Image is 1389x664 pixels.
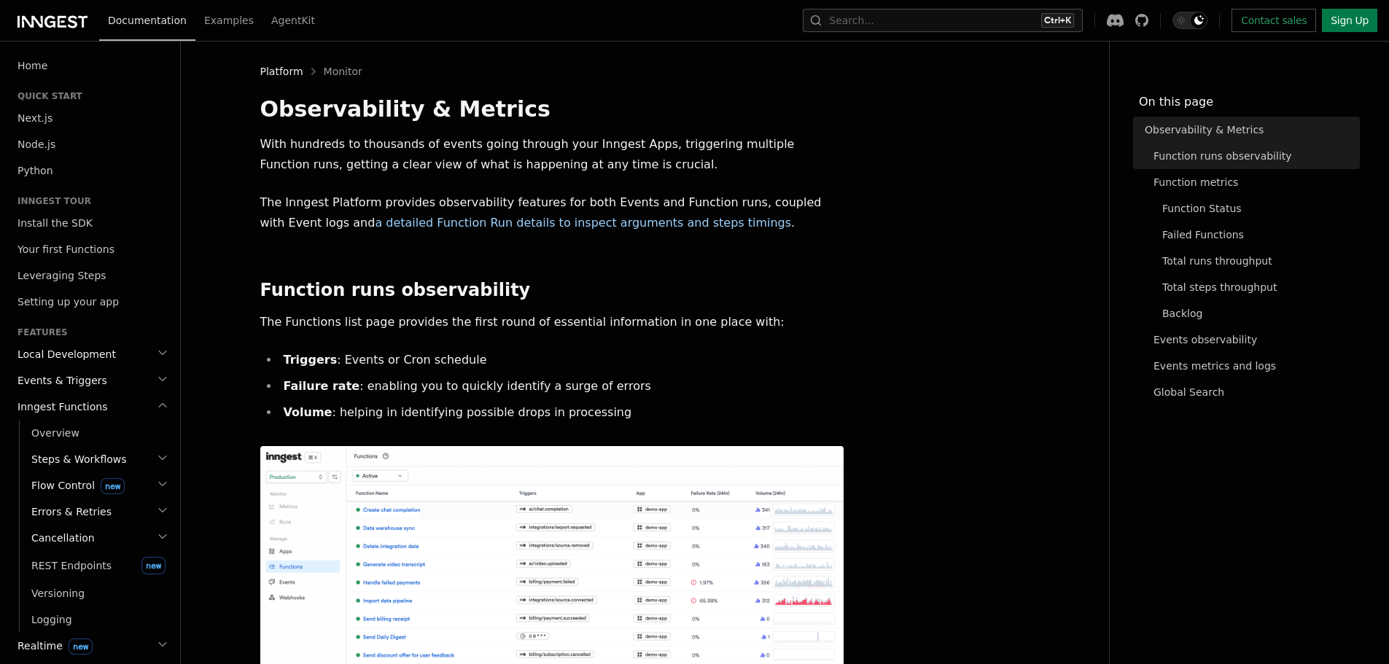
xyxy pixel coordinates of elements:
a: Total steps throughput [1156,274,1360,300]
a: Next.js [12,105,171,131]
span: Events & Triggers [12,373,107,388]
span: Overview [31,427,79,439]
span: new [101,478,125,494]
a: Observability & Metrics [1139,117,1360,143]
span: Logging [31,614,72,625]
button: Inngest Functions [12,394,171,420]
button: Local Development [12,341,171,367]
a: Monitor [324,64,362,79]
span: Versioning [31,587,85,599]
a: Global Search [1148,379,1360,405]
span: Your first Functions [17,243,114,255]
h1: Observability & Metrics [260,96,844,122]
a: Total runs throughput [1156,248,1360,274]
span: Failed Functions [1162,227,1244,242]
a: Install the SDK [12,210,171,236]
a: Function metrics [1148,169,1360,195]
li: : enabling you to quickly identify a surge of errors [279,376,844,397]
span: Observability & Metrics [1145,122,1264,137]
li: : helping in identifying possible drops in processing [279,402,844,423]
span: Next.js [17,112,52,124]
a: Failed Functions [1156,222,1360,248]
span: Install the SDK [17,217,93,229]
button: Toggle dark mode [1172,12,1207,29]
span: Steps & Workflows [26,452,127,466]
button: Steps & Workflows [26,446,171,472]
span: Total steps throughput [1162,280,1277,294]
span: Setting up your app [17,296,119,308]
a: Your first Functions [12,236,171,262]
h4: On this page [1139,93,1360,117]
strong: Volume [284,405,332,419]
p: With hundreds to thousands of events going through your Inngest Apps, triggering multiple Functio... [260,134,844,175]
span: Examples [204,15,254,26]
a: Overview [26,420,171,446]
a: Function runs observability [1148,143,1360,169]
span: Features [12,327,68,338]
span: AgentKit [271,15,315,26]
a: Home [12,52,171,79]
button: Search...Ctrl+K [803,9,1083,32]
span: Inngest Functions [12,399,107,414]
a: a detailed Function Run details to inspect arguments and steps timings [375,216,791,230]
span: Quick start [12,90,82,102]
span: Realtime [12,638,93,653]
span: Cancellation [26,531,95,545]
strong: Triggers [284,353,338,367]
a: Examples [195,4,262,39]
p: The Functions list page provides the first round of essential information in one place with: [260,312,844,332]
strong: Failure rate [284,379,360,393]
span: Global Search [1153,385,1224,399]
a: Function Status [1156,195,1360,222]
span: Total runs throughput [1162,254,1272,268]
a: Documentation [99,4,195,41]
span: new [69,638,93,655]
span: REST Endpoints [31,560,112,571]
a: Sign Up [1322,9,1377,32]
a: Python [12,157,171,184]
a: Contact sales [1232,9,1316,32]
span: Function metrics [1153,175,1238,190]
a: Logging [26,606,171,633]
span: Home [17,58,47,73]
a: Node.js [12,131,171,157]
span: Events metrics and logs [1153,359,1276,373]
span: Function Status [1162,201,1242,216]
span: Backlog [1162,306,1202,321]
a: AgentKit [262,4,324,39]
span: Errors & Retries [26,504,112,519]
li: : Events or Cron schedule [279,350,844,370]
button: Flow Controlnew [26,472,171,499]
button: Errors & Retries [26,499,171,525]
a: Versioning [26,580,171,606]
span: Node.js [17,138,55,150]
button: Cancellation [26,525,171,551]
a: Setting up your app [12,289,171,315]
span: new [141,557,166,574]
p: The Inngest Platform provides observability features for both Events and Function runs, coupled w... [260,192,844,233]
a: Backlog [1156,300,1360,327]
button: Realtimenew [12,633,171,659]
a: Events metrics and logs [1148,353,1360,379]
span: Flow Control [26,478,125,493]
kbd: Ctrl+K [1041,13,1074,28]
span: Python [17,165,53,176]
span: Function runs observability [1153,149,1292,163]
span: Leveraging Steps [17,270,106,281]
span: Events observability [1153,332,1257,347]
span: Local Development [12,347,116,362]
span: Platform [260,64,303,79]
div: Inngest Functions [12,420,171,633]
a: Function runs observability [260,280,531,300]
button: Events & Triggers [12,367,171,394]
a: Leveraging Steps [12,262,171,289]
a: Events observability [1148,327,1360,353]
span: Inngest tour [12,195,91,207]
span: Documentation [108,15,187,26]
a: REST Endpointsnew [26,551,171,580]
